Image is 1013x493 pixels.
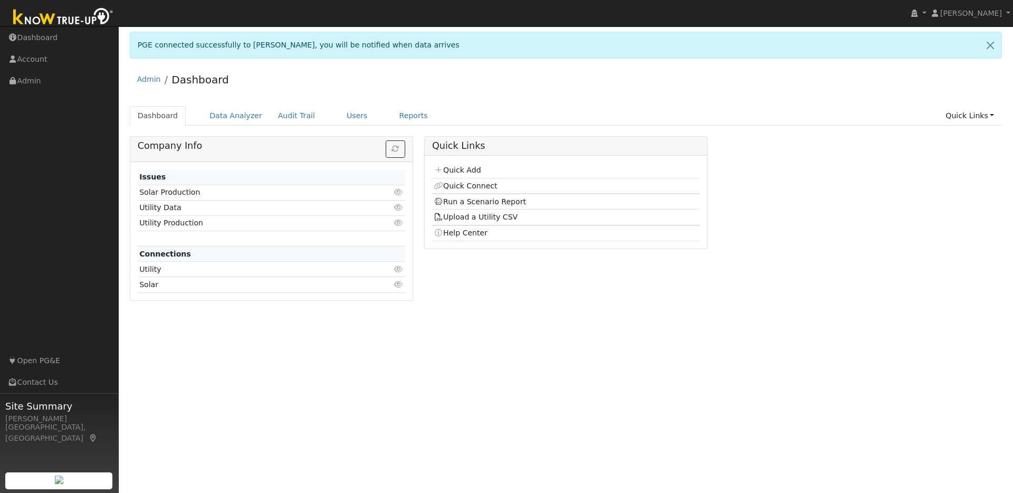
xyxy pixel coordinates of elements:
a: Dashboard [130,106,186,126]
div: [GEOGRAPHIC_DATA], [GEOGRAPHIC_DATA] [5,422,113,444]
strong: Connections [139,250,191,258]
td: Utility Data [138,200,362,215]
a: Dashboard [171,73,229,86]
span: [PERSON_NAME] [940,9,1002,17]
i: Click to view [394,188,404,196]
a: Data Analyzer [202,106,270,126]
a: Quick Add [434,166,481,174]
td: Solar [138,277,362,292]
a: Audit Trail [270,106,323,126]
div: [PERSON_NAME] [5,413,113,424]
td: Utility [138,262,362,277]
td: Utility Production [138,215,362,231]
i: Click to view [394,281,404,288]
a: Upload a Utility CSV [434,213,518,221]
span: Site Summary [5,399,113,413]
i: Click to view [394,204,404,211]
a: Map [89,434,98,442]
a: Reports [391,106,436,126]
a: Admin [137,75,161,83]
a: Quick Links [938,106,1002,126]
a: Run a Scenario Report [434,197,526,206]
td: Solar Production [138,185,362,200]
h5: Quick Links [432,140,700,151]
h5: Company Info [138,140,405,151]
div: PGE connected successfully to [PERSON_NAME], you will be notified when data arrives [130,32,1002,59]
i: Click to view [394,266,404,273]
a: Close [979,32,1001,58]
a: Help Center [434,229,488,237]
a: Quick Connect [434,182,497,190]
img: Know True-Up [8,6,119,30]
i: Click to view [394,219,404,226]
img: retrieve [55,476,63,484]
a: Users [339,106,376,126]
strong: Issues [139,173,166,181]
